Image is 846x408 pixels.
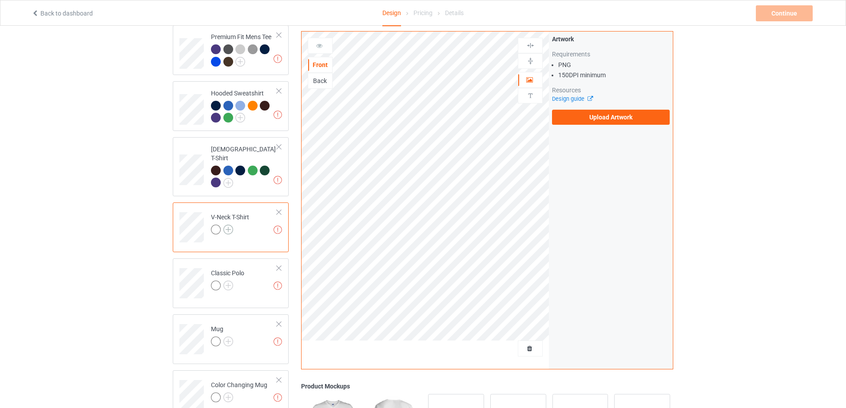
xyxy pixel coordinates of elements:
img: exclamation icon [274,337,282,346]
div: V-Neck T-Shirt [211,213,249,234]
div: V-Neck T-Shirt [173,202,289,252]
div: Back [308,76,332,85]
div: Pricing [413,0,433,25]
img: svg%3E%0A [526,91,535,100]
li: PNG [558,60,670,69]
div: Artwork [552,35,670,44]
div: [DEMOGRAPHIC_DATA] T-Shirt [173,137,289,196]
div: Product Mockups [301,382,673,391]
img: svg+xml;base64,PD94bWwgdmVyc2lvbj0iMS4wIiBlbmNvZGluZz0iVVRGLTgiPz4KPHN2ZyB3aWR0aD0iMjJweCIgaGVpZ2... [223,337,233,346]
img: svg+xml;base64,PD94bWwgdmVyc2lvbj0iMS4wIiBlbmNvZGluZz0iVVRGLTgiPz4KPHN2ZyB3aWR0aD0iMjJweCIgaGVpZ2... [235,57,245,67]
img: exclamation icon [274,393,282,402]
div: Premium Fit Mens Tee [173,25,289,75]
div: [DEMOGRAPHIC_DATA] T-Shirt [211,145,277,187]
label: Upload Artwork [552,110,670,125]
div: Hooded Sweatshirt [173,81,289,131]
div: Color Changing Mug [211,380,267,402]
img: heather_texture.png [248,44,258,54]
div: Classic Polo [173,258,289,308]
div: Resources [552,86,670,95]
img: exclamation icon [274,226,282,234]
img: svg+xml;base64,PD94bWwgdmVyc2lvbj0iMS4wIiBlbmNvZGluZz0iVVRGLTgiPz4KPHN2ZyB3aWR0aD0iMjJweCIgaGVpZ2... [223,178,233,188]
img: svg+xml;base64,PD94bWwgdmVyc2lvbj0iMS4wIiBlbmNvZGluZz0iVVRGLTgiPz4KPHN2ZyB3aWR0aD0iMjJweCIgaGVpZ2... [223,281,233,290]
img: exclamation icon [274,55,282,63]
img: svg+xml;base64,PD94bWwgdmVyc2lvbj0iMS4wIiBlbmNvZGluZz0iVVRGLTgiPz4KPHN2ZyB3aWR0aD0iMjJweCIgaGVpZ2... [223,225,233,234]
div: Details [445,0,464,25]
img: svg+xml;base64,PD94bWwgdmVyc2lvbj0iMS4wIiBlbmNvZGluZz0iVVRGLTgiPz4KPHN2ZyB3aWR0aD0iMjJweCIgaGVpZ2... [223,392,233,402]
img: svg%3E%0A [526,57,535,65]
div: Mug [211,325,233,346]
img: exclamation icon [274,111,282,119]
img: svg+xml;base64,PD94bWwgdmVyc2lvbj0iMS4wIiBlbmNvZGluZz0iVVRGLTgiPz4KPHN2ZyB3aWR0aD0iMjJweCIgaGVpZ2... [235,113,245,123]
div: Premium Fit Mens Tee [211,32,277,66]
div: Requirements [552,50,670,59]
div: Front [308,60,332,69]
img: exclamation icon [274,176,282,184]
a: Design guide [552,95,592,102]
div: Hooded Sweatshirt [211,89,277,122]
div: Design [382,0,401,26]
img: exclamation icon [274,281,282,290]
div: Classic Polo [211,269,244,290]
li: 150 DPI minimum [558,71,670,79]
img: svg%3E%0A [526,41,535,50]
div: Mug [173,314,289,364]
a: Back to dashboard [32,10,93,17]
